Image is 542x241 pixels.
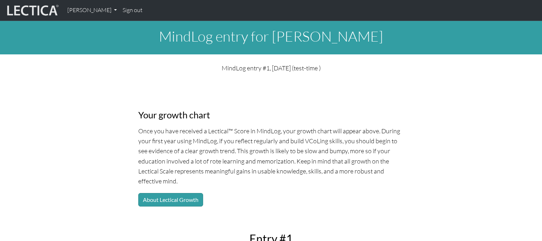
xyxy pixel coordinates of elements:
[138,109,404,120] h3: Your growth chart
[5,4,59,17] img: lecticalive
[138,126,404,186] p: Once you have received a Lectical™ Score in MindLog, your growth chart will appear above. During ...
[138,193,203,207] button: About Lectical Growth
[120,3,145,18] a: Sign out
[138,63,404,73] p: MindLog entry #1, [DATE] (test-time )
[64,3,120,18] a: [PERSON_NAME]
